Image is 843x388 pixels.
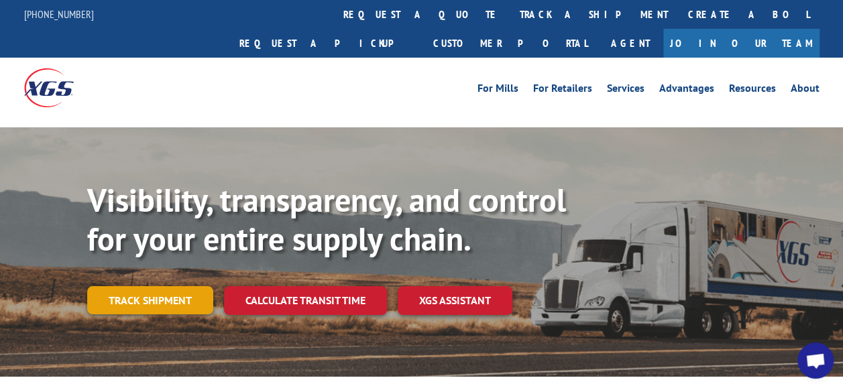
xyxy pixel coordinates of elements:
[398,286,512,315] a: XGS ASSISTANT
[663,29,820,58] a: Join Our Team
[224,286,387,315] a: Calculate transit time
[24,7,94,21] a: [PHONE_NUMBER]
[533,83,592,98] a: For Retailers
[791,83,820,98] a: About
[729,83,776,98] a: Resources
[607,83,644,98] a: Services
[477,83,518,98] a: For Mills
[659,83,714,98] a: Advantages
[229,29,423,58] a: Request a pickup
[87,286,213,314] a: Track shipment
[797,342,834,379] div: Open chat
[87,179,566,259] b: Visibility, transparency, and control for your entire supply chain.
[598,29,663,58] a: Agent
[423,29,598,58] a: Customer Portal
